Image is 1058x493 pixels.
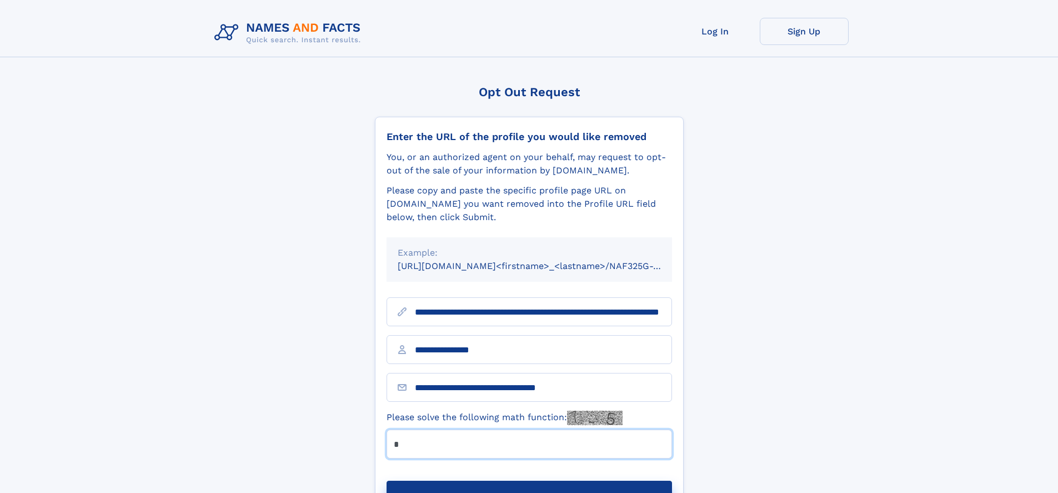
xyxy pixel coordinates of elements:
[398,261,693,271] small: [URL][DOMAIN_NAME]<firstname>_<lastname>/NAF325G-xxxxxxxx
[387,131,672,143] div: Enter the URL of the profile you would like removed
[375,85,684,99] div: Opt Out Request
[387,411,623,425] label: Please solve the following math function:
[210,18,370,48] img: Logo Names and Facts
[398,246,661,260] div: Example:
[760,18,849,45] a: Sign Up
[387,151,672,177] div: You, or an authorized agent on your behalf, may request to opt-out of the sale of your informatio...
[671,18,760,45] a: Log In
[387,184,672,224] div: Please copy and paste the specific profile page URL on [DOMAIN_NAME] you want removed into the Pr...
